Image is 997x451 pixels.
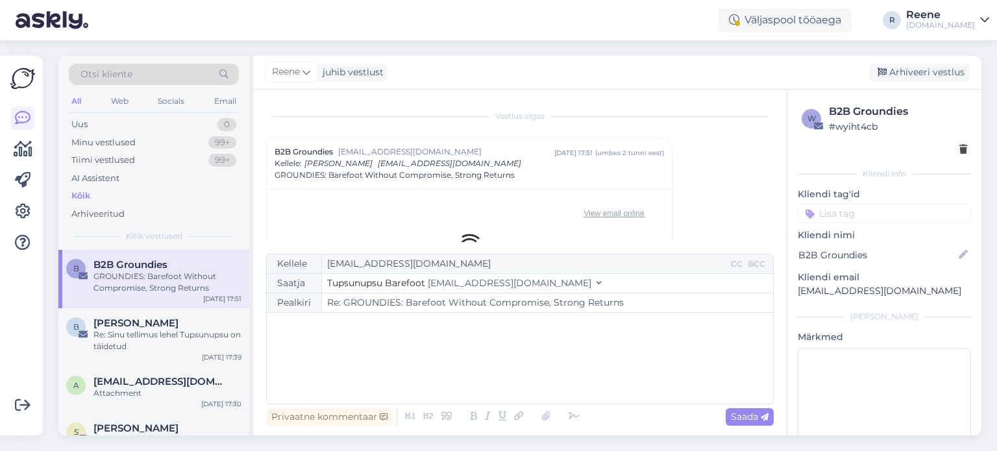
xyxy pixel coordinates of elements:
[807,114,816,123] span: w
[93,434,241,446] div: Tere! Sai täna välja saadetud! :)
[798,271,971,284] p: Kliendi email
[554,148,593,158] div: [DATE] 17:51
[69,93,84,110] div: All
[73,380,79,390] span: a
[208,136,236,149] div: 99+
[71,136,136,149] div: Minu vestlused
[71,154,135,167] div: Tiimi vestlused
[883,11,901,29] div: R
[327,276,601,290] button: Tupsunupsu Barefoot [EMAIL_ADDRESS][DOMAIN_NAME]
[266,408,393,426] div: Privaatne kommentaar
[798,168,971,180] div: Kliendi info
[267,293,322,312] div: Pealkiri
[272,65,300,79] span: Reene
[266,110,774,122] div: Vestlus algas
[322,254,728,273] input: Recepient...
[208,154,236,167] div: 99+
[80,67,132,81] span: Otsi kliente
[201,399,241,409] div: [DATE] 17:30
[93,387,241,399] div: Attachment
[798,330,971,344] p: Märkmed
[71,118,88,131] div: Uus
[10,66,35,91] img: Askly Logo
[338,146,554,158] span: [EMAIL_ADDRESS][DOMAIN_NAME]
[317,66,384,79] div: juhib vestlust
[327,277,425,289] span: Tupsunupsu Barefoot
[728,258,745,270] div: CC
[798,248,956,262] input: Lisa nimi
[428,277,591,289] span: [EMAIL_ADDRESS][DOMAIN_NAME]
[291,226,648,280] img: Logo Groundies
[906,20,975,30] div: [DOMAIN_NAME]
[595,148,664,158] div: ( umbes 2 tunni eest )
[71,189,90,202] div: Kõik
[719,8,852,32] div: Väljaspool tööaega
[74,427,79,437] span: S
[798,311,971,323] div: [PERSON_NAME]
[93,271,241,294] div: GROUNDIES: Barefoot Without Compromise, Strong Returns
[93,317,178,329] span: Birgit Põiklik
[829,119,967,134] div: # wyiht4cb
[73,263,79,273] span: B
[275,158,302,168] span: Kellele :
[870,64,970,81] div: Arhiveeri vestlus
[829,104,967,119] div: B2B Groundies
[202,352,241,362] div: [DATE] 17:39
[906,10,975,20] div: Reene
[584,209,644,218] a: View email online
[212,93,239,110] div: Email
[93,376,228,387] span: annika.sharai@gmail.com
[304,158,373,168] span: [PERSON_NAME]
[126,230,182,242] span: Kõik vestlused
[378,158,521,168] span: [EMAIL_ADDRESS][DOMAIN_NAME]
[798,188,971,201] p: Kliendi tag'id
[217,118,236,131] div: 0
[71,172,119,185] div: AI Assistent
[906,10,989,30] a: Reene[DOMAIN_NAME]
[798,204,971,223] input: Lisa tag
[203,294,241,304] div: [DATE] 17:51
[71,208,125,221] div: Arhiveeritud
[93,259,167,271] span: B2B Groundies
[275,169,515,181] span: GROUNDIES: Barefoot Without Compromise, Strong Returns
[155,93,187,110] div: Socials
[322,293,773,312] input: Write subject here...
[73,322,79,332] span: B
[745,258,768,270] div: BCC
[93,422,178,434] span: Silja Eek
[275,146,333,158] span: B2B Groundies
[798,284,971,298] p: [EMAIL_ADDRESS][DOMAIN_NAME]
[267,254,322,273] div: Kellele
[798,228,971,242] p: Kliendi nimi
[108,93,131,110] div: Web
[731,411,769,422] span: Saada
[93,329,241,352] div: Re: Sinu tellimus lehel Tupsunupsu on täidetud
[267,274,322,293] div: Saatja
